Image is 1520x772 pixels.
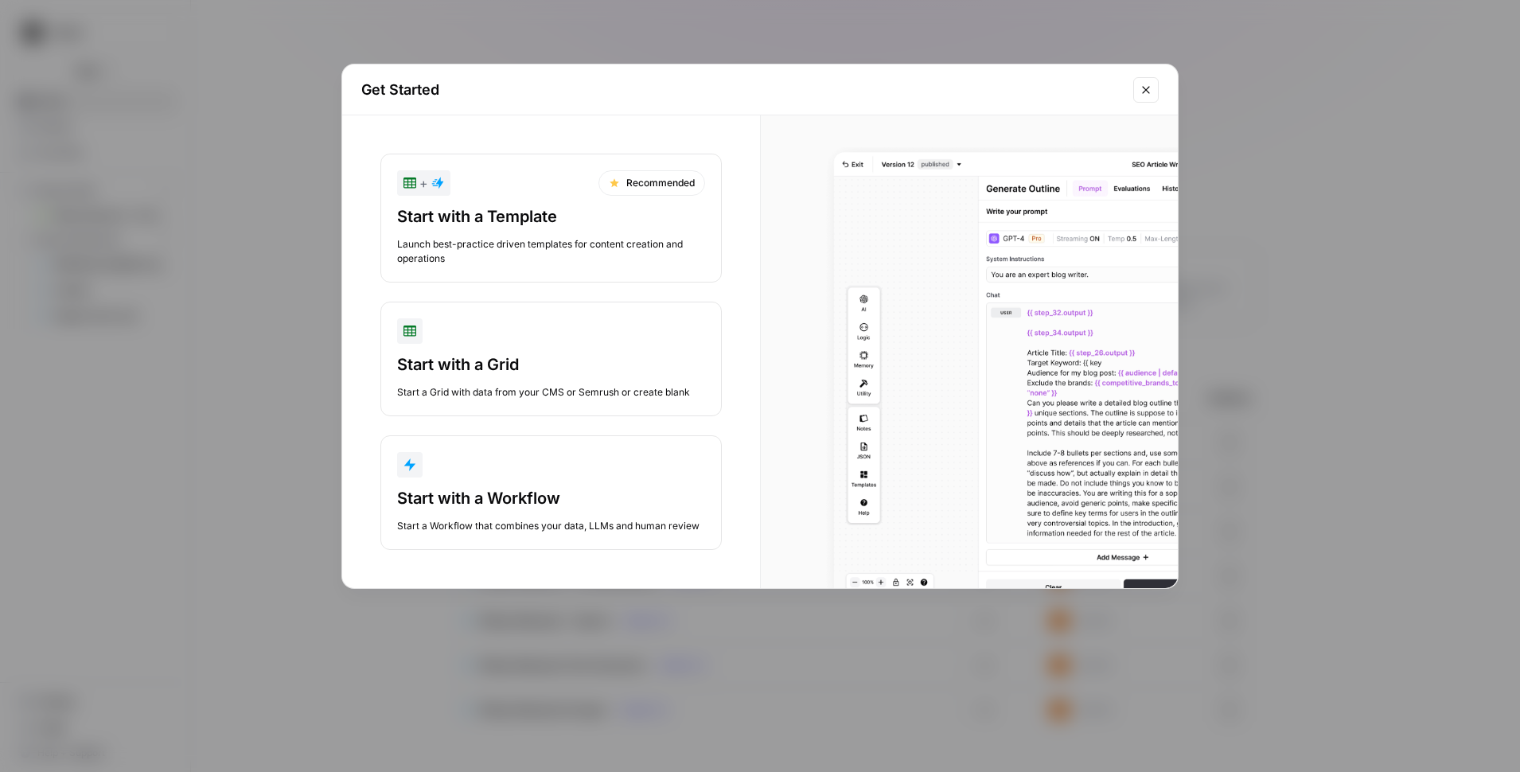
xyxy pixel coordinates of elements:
div: Start a Grid with data from your CMS or Semrush or create blank [397,385,705,400]
div: Start with a Workflow [397,487,705,509]
button: Close modal [1133,77,1159,103]
button: +RecommendedStart with a TemplateLaunch best-practice driven templates for content creation and o... [380,154,722,283]
button: Start with a WorkflowStart a Workflow that combines your data, LLMs and human review [380,435,722,550]
div: Start with a Grid [397,353,705,376]
div: Launch best-practice driven templates for content creation and operations [397,237,705,266]
div: + [403,174,444,193]
button: Start with a GridStart a Grid with data from your CMS or Semrush or create blank [380,302,722,416]
div: Start with a Template [397,205,705,228]
div: Recommended [598,170,705,196]
h2: Get Started [361,79,1124,101]
div: Start a Workflow that combines your data, LLMs and human review [397,519,705,533]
